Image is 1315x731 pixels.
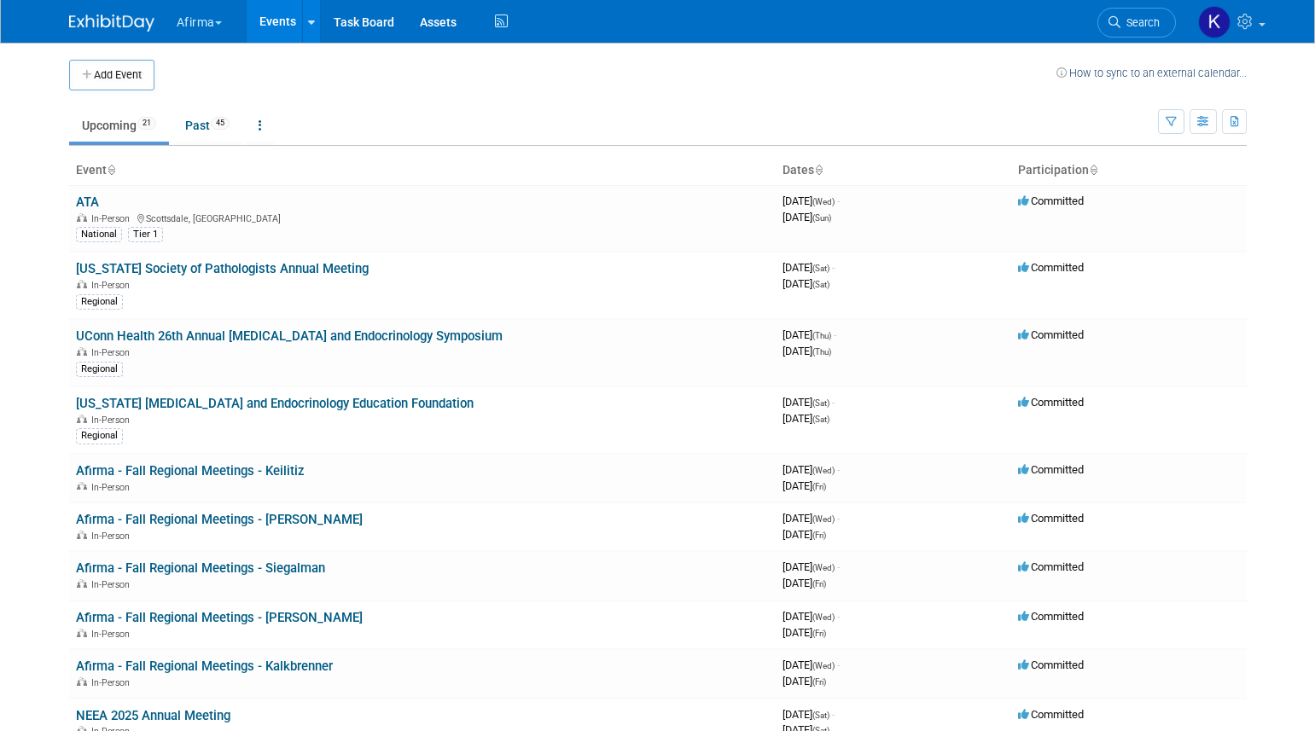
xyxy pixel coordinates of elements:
button: Add Event [69,60,154,90]
span: [DATE] [783,626,826,639]
a: NEEA 2025 Annual Meeting [76,708,230,723]
a: [US_STATE] Society of Pathologists Annual Meeting [76,261,369,276]
span: In-Person [91,347,135,358]
span: [DATE] [783,610,840,623]
span: (Sat) [812,711,829,720]
img: In-Person Event [77,677,87,686]
span: Committed [1018,560,1084,573]
a: How to sync to an external calendar... [1056,67,1247,79]
a: Sort by Event Name [107,163,115,177]
th: Dates [776,156,1011,185]
span: Committed [1018,708,1084,721]
span: (Wed) [812,563,835,572]
span: (Sat) [812,415,829,424]
div: Regional [76,362,123,377]
a: Sort by Participation Type [1089,163,1097,177]
span: (Fri) [812,531,826,540]
span: Committed [1018,658,1084,671]
span: [DATE] [783,658,840,671]
span: Committed [1018,610,1084,623]
span: (Wed) [812,661,835,670]
span: (Fri) [812,629,826,638]
span: [DATE] [783,396,835,409]
span: [DATE] [783,463,840,476]
div: Tier 1 [128,227,163,242]
span: [DATE] [783,211,831,223]
img: In-Person Event [77,347,87,356]
img: In-Person Event [77,531,87,539]
span: [DATE] [783,412,829,425]
div: Scottsdale, [GEOGRAPHIC_DATA] [76,211,769,224]
th: Event [69,156,776,185]
span: (Sat) [812,280,829,289]
span: Committed [1018,396,1084,409]
a: Afirma - Fall Regional Meetings - [PERSON_NAME] [76,610,363,625]
span: (Wed) [812,612,835,622]
span: [DATE] [783,577,826,589]
a: Afirma - Fall Regional Meetings - [PERSON_NAME] [76,512,363,527]
div: Regional [76,294,123,310]
span: [DATE] [783,528,826,541]
img: In-Person Event [77,629,87,637]
img: In-Person Event [77,482,87,490]
span: In-Person [91,629,135,640]
span: [DATE] [783,345,831,357]
span: (Sun) [812,213,831,223]
span: (Thu) [812,347,831,357]
span: [DATE] [783,277,829,290]
div: Regional [76,428,123,444]
img: In-Person Event [77,415,87,423]
span: - [832,396,835,409]
span: (Sat) [812,264,829,273]
span: Committed [1018,194,1084,207]
span: (Thu) [812,331,831,340]
span: In-Person [91,482,135,493]
a: UConn Health 26th Annual [MEDICAL_DATA] and Endocrinology Symposium [76,328,503,344]
span: (Wed) [812,514,835,524]
span: - [837,560,840,573]
a: Upcoming21 [69,109,169,142]
span: (Fri) [812,677,826,687]
span: Committed [1018,512,1084,525]
a: [US_STATE] [MEDICAL_DATA] and Endocrinology Education Foundation [76,396,474,411]
span: Committed [1018,261,1084,274]
span: - [837,194,840,207]
span: In-Person [91,677,135,688]
span: [DATE] [783,479,826,492]
span: (Sat) [812,398,829,408]
div: National [76,227,122,242]
img: ExhibitDay [69,15,154,32]
a: Past45 [172,109,242,142]
img: Keirsten Davis [1198,6,1231,38]
span: [DATE] [783,512,840,525]
span: - [837,512,840,525]
span: - [832,261,835,274]
span: 45 [211,117,230,130]
span: [DATE] [783,675,826,687]
a: Afirma - Fall Regional Meetings - Kalkbrenner [76,658,333,674]
span: In-Person [91,415,135,426]
th: Participation [1011,156,1247,185]
span: - [834,328,836,341]
span: [DATE] [783,261,835,274]
span: [DATE] [783,194,840,207]
span: (Wed) [812,197,835,206]
span: In-Person [91,280,135,291]
span: - [832,708,835,721]
img: In-Person Event [77,280,87,288]
span: Committed [1018,328,1084,341]
span: - [837,463,840,476]
img: In-Person Event [77,213,87,222]
a: ATA [76,194,99,210]
a: Afirma - Fall Regional Meetings - Siegalman [76,560,325,576]
span: Search [1120,16,1160,29]
a: Search [1097,8,1176,38]
a: Sort by Start Date [814,163,823,177]
span: (Fri) [812,482,826,491]
span: In-Person [91,531,135,542]
span: Committed [1018,463,1084,476]
span: (Fri) [812,579,826,589]
span: In-Person [91,579,135,590]
img: In-Person Event [77,579,87,588]
span: [DATE] [783,560,840,573]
